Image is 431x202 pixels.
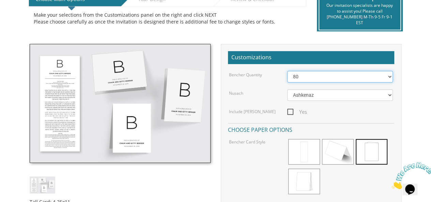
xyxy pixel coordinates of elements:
div: Our invitation specialists are happy to assist you! Please call [PHONE_NUMBER] M-Th 9-5 Fr 9-1 EST [324,2,395,26]
span: Yes [287,108,307,116]
h2: Customizations [228,51,394,64]
img: cbstyle12.jpg [30,44,210,163]
img: cbstyle12.jpg [30,176,55,193]
div: Make your selections from the Customizations panel on the right and click NEXT Please choose care... [34,12,301,25]
label: Include [PERSON_NAME] [229,109,276,114]
label: Bencher Quantity [229,72,262,78]
img: Chat attention grabber [3,3,45,30]
h4: Choose paper options [228,123,394,135]
label: Bencher Card Style [229,139,265,145]
iframe: chat widget [389,159,431,192]
label: Nusach [229,90,243,96]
